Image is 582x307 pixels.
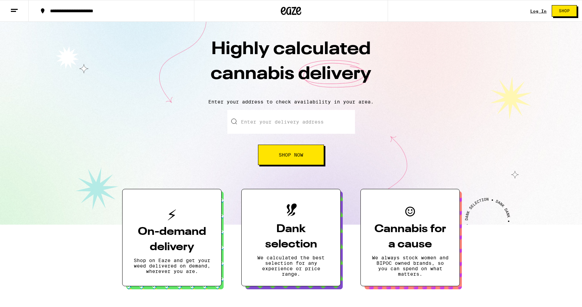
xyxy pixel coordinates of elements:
[7,99,575,104] p: Enter your address to check availability in your area.
[279,152,303,157] span: Shop Now
[241,189,341,286] button: Dank selectionWe calculated the best selection for any experience or price range.
[253,222,329,252] h3: Dank selection
[227,110,355,134] input: Enter your delivery address
[122,189,222,286] button: On-demand deliveryShop on Eaze and get your weed delivered on demand, wherever you are.
[253,255,329,277] p: We calculated the best selection for any experience or price range.
[133,258,210,274] p: Shop on Eaze and get your weed delivered on demand, wherever you are.
[360,189,460,286] button: Cannabis for a causeWe always stock women and BIPOC owned brands, so you can spend on what matters.
[559,9,570,13] span: Shop
[372,255,449,277] p: We always stock women and BIPOC owned brands, so you can spend on what matters.
[172,37,410,94] h1: Highly calculated cannabis delivery
[530,9,547,13] a: Log In
[547,5,582,17] a: Shop
[133,224,210,255] h3: On-demand delivery
[552,5,577,17] button: Shop
[258,145,324,165] button: Shop Now
[372,222,449,252] h3: Cannabis for a cause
